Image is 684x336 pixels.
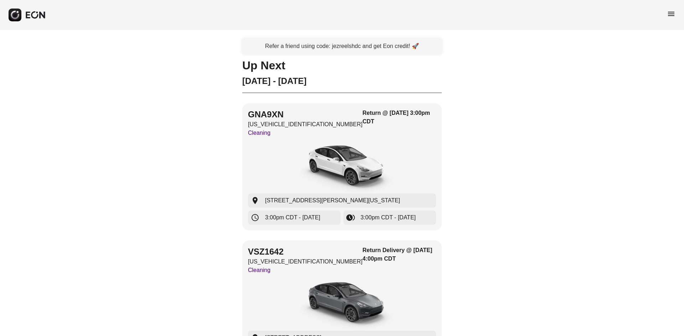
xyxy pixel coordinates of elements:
[289,277,395,331] img: car
[251,213,259,222] span: schedule
[346,213,355,222] span: browse_gallery
[242,75,442,87] h2: [DATE] - [DATE]
[248,246,363,257] h2: VSZ1642
[242,38,442,54] a: Refer a friend using code: jezreelshdc and get Eon credit! 🚀
[242,103,442,230] button: GNA9XN[US_VEHICLE_IDENTIFICATION_NUMBER]CleaningReturn @ [DATE] 3:00pm CDTcar[STREET_ADDRESS][PER...
[667,10,675,18] span: menu
[248,120,363,129] p: [US_VEHICLE_IDENTIFICATION_NUMBER]
[248,257,363,266] p: [US_VEHICLE_IDENTIFICATION_NUMBER]
[289,140,395,193] img: car
[265,196,400,205] span: [STREET_ADDRESS][PERSON_NAME][US_STATE]
[251,196,259,205] span: location_on
[361,213,416,222] span: 3:00pm CDT - [DATE]
[265,213,320,222] span: 3:00pm CDT - [DATE]
[248,266,363,274] p: Cleaning
[248,109,363,120] h2: GNA9XN
[248,129,363,137] p: Cleaning
[363,109,436,126] h3: Return @ [DATE] 3:00pm CDT
[242,61,442,70] h1: Up Next
[363,246,436,263] h3: Return Delivery @ [DATE] 4:00pm CDT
